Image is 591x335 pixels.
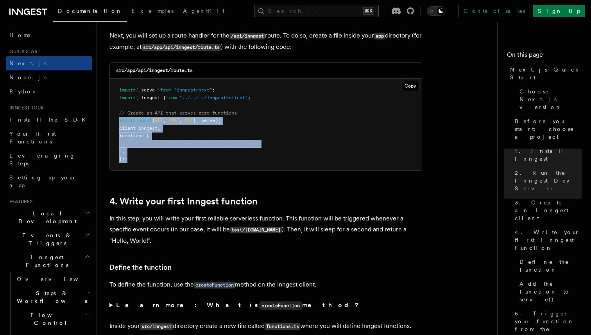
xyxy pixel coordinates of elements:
a: AgentKit [178,2,229,21]
span: Define the function [519,258,582,274]
span: /* your functions will be passed here later! */ [130,141,259,146]
span: Features [6,199,32,205]
a: Examples [127,2,178,21]
a: Your first Functions [6,127,92,149]
span: import [119,95,136,100]
span: Add the function to serve() [519,280,582,303]
kbd: ⌘K [363,7,374,15]
span: ; [212,87,215,93]
button: Events & Triggers [6,228,92,250]
span: Before you start: choose a project [515,117,582,141]
button: Copy [401,81,419,91]
code: src/app/api/inngest/route.ts [116,68,193,73]
a: Leveraging Steps [6,149,92,170]
span: Your first Functions [9,131,56,145]
span: , [179,118,182,123]
span: Setting up your app [9,174,77,188]
code: src/app/api/inngest/route.ts [141,44,221,51]
span: , [158,125,160,131]
code: createFunction [259,301,302,310]
span: import [119,87,136,93]
a: Home [6,28,92,42]
span: Leveraging Steps [9,152,75,167]
span: = [196,118,199,123]
a: Next.js [6,56,92,70]
summary: Learn more: What iscreateFunctionmethod? [109,300,422,311]
a: 4. Write your first Inngest function [109,196,258,207]
span: PUT [185,118,193,123]
code: src/inngest [140,323,173,330]
span: { serve } [136,87,160,93]
span: client [119,125,136,131]
a: createFunction [194,281,235,288]
button: Flow Control [14,308,92,330]
span: { [152,118,155,123]
a: Choose Next.js version [516,84,582,114]
a: Overview [14,272,92,286]
code: createFunction [194,282,235,288]
a: Before you start: choose a project [512,114,582,144]
span: GET [155,118,163,123]
button: Steps & Workflows [14,286,92,308]
code: app [374,33,385,39]
span: Quick start [6,48,40,55]
a: 2. Run the Inngest Dev Server [512,166,582,195]
strong: Learn more: What is method? [116,301,360,309]
button: Inngest Functions [6,250,92,272]
a: Next.js Quick Start [507,63,582,84]
a: 1. Install Inngest [512,144,582,166]
span: : [144,133,147,138]
a: Contact sales [458,5,530,17]
span: ] [119,148,122,154]
span: Examples [132,8,174,14]
span: Overview [17,276,97,282]
span: 3. Create an Inngest client [515,199,582,222]
span: ; [248,95,251,100]
a: 3. Create an Inngest client [512,195,582,225]
span: Choose Next.js version [519,88,582,111]
code: test/[DOMAIN_NAME] [230,227,282,233]
a: Define the function [516,255,582,277]
p: In this step, you will write your first reliable serverless function. This function will be trigg... [109,213,422,246]
h4: On this page [507,50,582,63]
span: from [166,95,177,100]
p: Next, you will set up a route handler for the route. To do so, create a file inside your director... [109,30,422,53]
span: // Create an API that serves zero functions [119,110,237,116]
span: export [119,118,136,123]
span: : [136,125,138,131]
button: Search...⌘K [254,5,379,17]
span: Next.js Quick Start [510,66,582,81]
button: Local Development [6,206,92,228]
a: Define the function [109,262,172,273]
span: Inngest Functions [6,253,84,269]
span: Steps & Workflows [14,289,87,305]
span: serve [201,118,215,123]
button: Toggle dark mode [427,6,446,16]
span: Install the SDK [9,116,90,123]
span: functions [119,133,144,138]
span: ({ [215,118,220,123]
span: const [138,118,152,123]
code: /api/inngest [229,33,265,39]
span: , [122,148,125,154]
a: Node.js [6,70,92,84]
a: Add the function to serve() [516,277,582,306]
a: Documentation [53,2,127,22]
span: "../../../inngest/client" [179,95,248,100]
a: Python [6,84,92,99]
span: Next.js [9,60,47,66]
span: Documentation [58,8,122,14]
a: Sign Up [533,5,585,17]
span: "inngest/next" [174,87,212,93]
code: functions.ts [265,323,300,330]
span: } [193,118,196,123]
span: Flow Control [14,311,85,327]
span: [ [147,133,149,138]
a: Setting up your app [6,170,92,192]
span: 2. Run the Inngest Dev Server [515,169,582,192]
p: To define the function, use the method on the Inngest client. [109,279,422,290]
a: 4. Write your first Inngest function [512,225,582,255]
span: }); [119,156,127,161]
span: Python [9,88,38,95]
a: Install the SDK [6,113,92,127]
